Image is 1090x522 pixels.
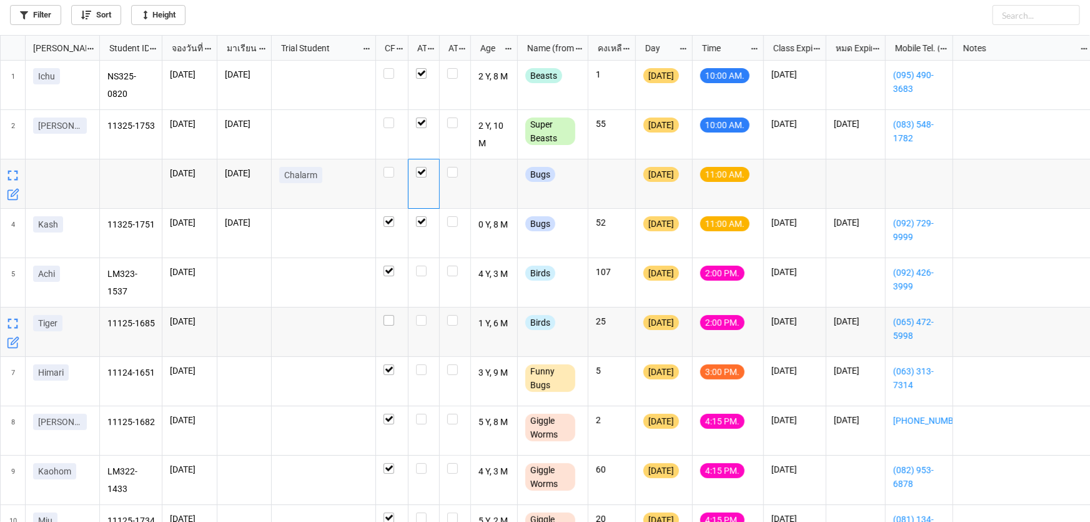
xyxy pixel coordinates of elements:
span: 8 [11,406,15,455]
p: [DATE] [170,364,209,377]
div: [PERSON_NAME] Name [26,41,86,55]
p: 5 [596,364,628,377]
p: [DATE] [771,364,818,377]
p: 11325-1751 [107,216,155,234]
div: Giggle Worms [525,463,575,491]
div: Funny Bugs [525,364,575,392]
a: Filter [10,5,61,25]
p: 11124-1651 [107,364,155,382]
div: Notes [956,41,1081,55]
div: [DATE] [643,414,679,429]
div: Bugs [525,167,555,182]
div: หมด Expired date (from [PERSON_NAME] Name) [828,41,872,55]
p: 5 Y, 8 M [478,414,510,431]
div: Mobile Tel. (from Nick Name) [888,41,939,55]
p: Kash [38,218,58,231]
div: คงเหลือ (from Nick Name) [590,41,623,55]
div: ATK [441,41,458,55]
p: [DATE] [771,118,818,130]
p: [DATE] [170,463,209,476]
p: 11125-1682 [107,414,155,431]
p: [DATE] [771,216,818,229]
div: 10:00 AM. [700,118,750,133]
p: [PERSON_NAME] [38,119,82,132]
p: [DATE] [225,167,264,179]
p: 11325-1753 [107,118,155,135]
div: 4:15 PM. [700,414,745,429]
div: [DATE] [643,167,679,182]
div: [DATE] [643,266,679,281]
a: (092) 729-9999 [893,216,945,244]
p: 3 Y, 9 M [478,364,510,382]
p: [DATE] [771,315,818,328]
p: 11125-1685 [107,315,155,333]
span: 1 [11,61,15,109]
span: 5 [11,258,15,307]
p: 4 Y, 3 M [478,266,510,283]
p: [DATE] [170,414,209,426]
div: 2:00 PM. [700,315,745,330]
p: [DATE] [170,315,209,328]
p: [DATE] [225,118,264,130]
p: 2 [596,414,628,426]
p: 0 Y, 8 M [478,216,510,234]
div: CF [377,41,395,55]
div: Birds [525,315,555,330]
p: [DATE] [170,167,209,179]
div: Bugs [525,216,555,231]
div: grid [1,36,100,61]
a: Sort [71,5,121,25]
p: [DATE] [834,364,878,377]
p: 55 [596,118,628,130]
a: (065) 472-5998 [893,315,945,343]
div: Beasts [525,68,562,83]
div: ATT [410,41,427,55]
span: 9 [11,456,15,504]
div: มาเรียน [219,41,259,55]
p: Himari [38,366,64,379]
div: [DATE] [643,315,679,330]
div: [DATE] [643,463,679,478]
div: Student ID (from [PERSON_NAME] Name) [102,41,149,55]
p: Chalarm [284,169,317,181]
p: [DATE] [771,463,818,476]
a: (092) 426-3999 [893,266,945,293]
a: (082) 953-6878 [893,463,945,491]
div: 2:00 PM. [700,266,745,281]
p: [DATE] [170,68,209,81]
p: [DATE] [834,315,878,328]
div: 11:00 AM. [700,167,750,182]
p: Kaohom [38,465,71,478]
p: [DATE] [170,266,209,278]
p: 4 Y, 3 M [478,463,510,481]
p: Tiger [38,317,57,329]
div: Class Expiration [766,41,813,55]
p: 1 Y, 6 M [478,315,510,333]
p: [DATE] [771,414,818,426]
div: Day [638,41,679,55]
div: [DATE] [643,68,679,83]
a: (083) 548-1782 [893,118,945,145]
p: [PERSON_NAME] [38,416,82,428]
p: [DATE] [834,216,878,229]
p: NS325-0820 [107,68,155,102]
p: [DATE] [225,68,264,81]
p: Achi [38,268,55,280]
div: Birds [525,266,555,281]
p: 2 Y, 8 M [478,68,510,86]
p: LM322-1433 [107,463,155,497]
div: 10:00 AM. [700,68,750,83]
p: 60 [596,463,628,476]
a: (063) 313-7314 [893,364,945,392]
a: [PHONE_NUMBER] [893,414,945,428]
span: 2 [11,110,15,159]
p: 52 [596,216,628,229]
p: [DATE] [170,216,209,229]
p: Ichu [38,70,55,83]
p: 1 [596,68,628,81]
p: 2 Y, 10 M [478,118,510,151]
div: Time [695,41,750,55]
p: 107 [596,266,628,278]
span: 4 [11,209,15,258]
div: Age [473,41,505,55]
